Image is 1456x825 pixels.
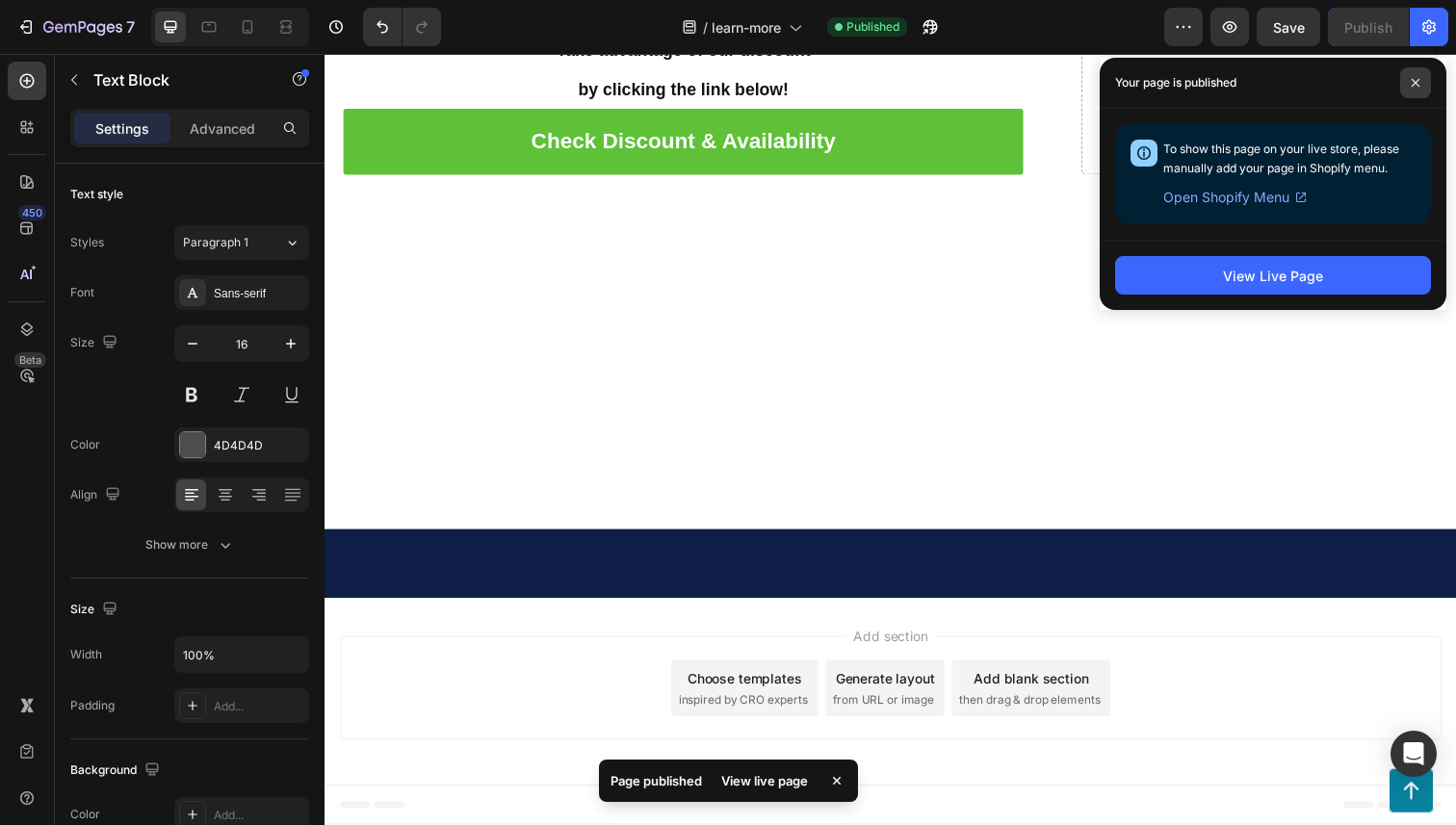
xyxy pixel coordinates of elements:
div: Font [70,284,94,301]
div: Text style [70,186,123,203]
div: Sans-serif [214,285,304,302]
span: Published [846,18,899,36]
div: 450 [18,205,46,220]
span: then drag & drop elements [648,652,792,669]
div: Styles [70,234,104,251]
div: Add... [214,807,304,824]
span: Save [1273,19,1305,36]
p: Settings [95,118,149,139]
span: / [703,17,708,38]
button: Paragraph 1 [174,225,309,260]
div: Publish [1344,17,1392,38]
p: Your page is published [1115,73,1236,92]
div: Undo/Redo [363,8,441,46]
div: View Live Page [1223,266,1323,286]
div: Width [70,646,102,663]
div: Beta [14,352,46,368]
button: Show more [70,528,309,562]
span: Paragraph 1 [183,234,248,251]
span: learn-more [712,17,781,38]
p: Advanced [190,118,255,139]
span: from URL or image [519,652,622,669]
div: Padding [70,697,115,714]
div: View live page [710,767,819,794]
p: 7 [126,15,135,39]
div: Open Intercom Messenger [1391,731,1437,777]
div: Color [70,806,100,823]
div: Background [70,758,164,784]
button: Save [1257,8,1320,46]
div: Align [70,482,124,508]
div: Size [70,597,121,623]
span: Add section [533,584,624,605]
p: Page published [611,771,702,790]
span: inspired by CRO experts [361,652,493,669]
div: Generate layout [522,628,623,648]
button: View Live Page [1115,256,1431,295]
input: Auto [175,637,308,672]
p: Text Block [93,68,257,91]
span: To show this page on your live store, please manually add your page in Shopify menu. [1163,142,1399,175]
button: Publish [1328,8,1409,46]
div: 4D4D4D [214,437,304,454]
div: Size [70,330,121,356]
button: 7 [8,8,143,46]
div: Show more [145,535,235,554]
div: Add... [214,698,304,715]
div: Add blank section [663,628,780,648]
span: Open Shopify Menu [1163,186,1289,209]
div: Choose templates [371,628,487,648]
iframe: Design area [325,54,1456,825]
div: Color [70,436,100,453]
